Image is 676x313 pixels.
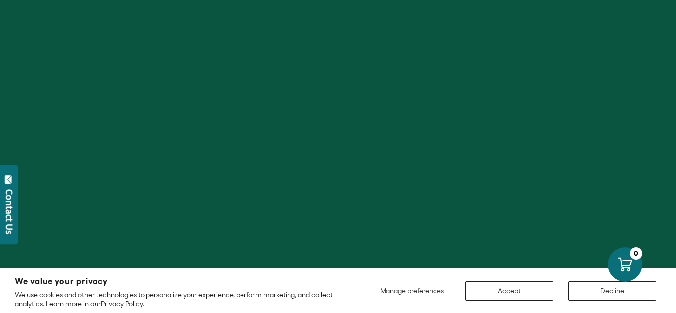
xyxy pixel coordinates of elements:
button: Manage preferences [374,281,450,301]
button: Accept [465,281,553,301]
button: Decline [568,281,656,301]
p: We use cookies and other technologies to personalize your experience, perform marketing, and coll... [15,290,342,308]
div: Contact Us [4,189,14,234]
span: Manage preferences [380,287,444,295]
div: 0 [630,247,642,260]
a: Privacy Policy. [101,300,144,308]
h2: We value your privacy [15,277,342,286]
